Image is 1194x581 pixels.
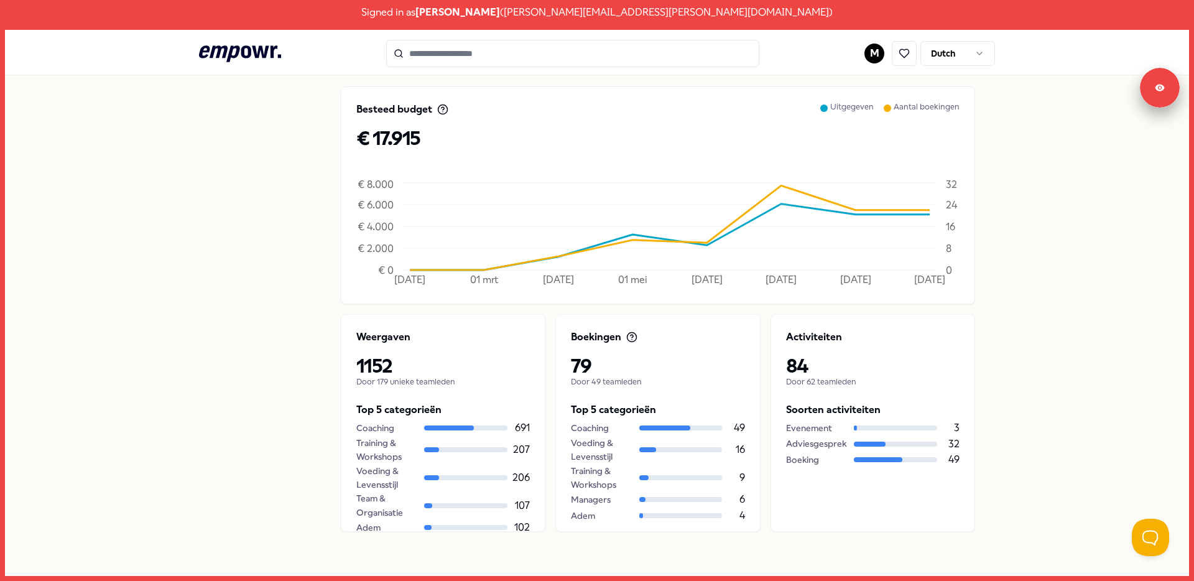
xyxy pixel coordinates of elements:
tspan: € 8.000 [358,179,394,190]
tspan: [DATE] [840,274,871,286]
p: 9 [739,470,745,486]
tspan: 01 mei [618,274,647,286]
p: 107 [515,498,530,514]
p: Top 5 categorieën [356,402,530,418]
div: Adviesgesprek [786,437,846,450]
p: 79 [571,355,744,377]
tspan: 32 [946,179,957,190]
p: 49 [734,420,745,436]
div: Voeding & Levensstijl [356,464,417,492]
button: M [864,44,884,63]
p: 32 [948,436,960,452]
p: 691 [515,420,530,436]
p: 6 [739,491,745,508]
tspan: € 6.000 [358,198,394,210]
p: 16 [736,442,745,458]
p: Top 5 categorieën [571,402,744,418]
p: € 17.915 [356,127,960,149]
tspan: 0 [946,264,952,276]
p: Door 62 teamleden [786,377,960,387]
tspan: 16 [946,220,955,232]
div: Adem [571,509,631,523]
p: 1152 [356,355,530,377]
div: Boeking [786,453,846,467]
input: Search for products, categories or subcategories [386,40,759,67]
p: Uitgegeven [830,102,874,127]
p: Aantal boekingen [894,102,960,127]
p: 102 [514,519,530,536]
p: Besteed budget [356,102,432,117]
div: Coaching [356,421,417,435]
tspan: € 0 [378,264,394,276]
p: Door 49 teamleden [571,377,744,387]
tspan: [DATE] [766,274,797,286]
tspan: [DATE] [543,274,574,286]
div: Voeding & Levensstijl [571,436,631,464]
p: 3 [954,420,960,436]
tspan: 8 [946,242,951,254]
p: 207 [513,442,530,458]
div: Evenement [786,421,846,435]
div: Team & Organisatie [356,491,417,519]
div: Managers [571,493,631,506]
span: [PERSON_NAME] [415,4,500,21]
p: 4 [739,508,745,524]
p: Activiteiten [786,330,842,345]
p: Door 179 unieke teamleden [356,377,530,387]
p: 206 [512,470,530,486]
p: 49 [948,452,960,468]
tspan: [DATE] [394,274,425,286]
p: 84 [786,355,960,377]
div: Coaching [571,421,631,435]
tspan: 24 [946,198,958,210]
tspan: € 2.000 [358,242,394,254]
tspan: 01 mrt [470,274,498,286]
p: Weergaven [356,330,410,345]
div: Adem [356,521,417,534]
p: Soorten activiteiten [786,402,960,418]
p: Boekingen [571,330,621,345]
tspan: [DATE] [914,274,945,286]
tspan: € 4.000 [358,220,394,232]
div: Training & Workshops [571,464,631,492]
div: Training & Workshops [356,436,417,464]
iframe: Help Scout Beacon - Open [1132,519,1169,556]
tspan: [DATE] [692,274,723,286]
